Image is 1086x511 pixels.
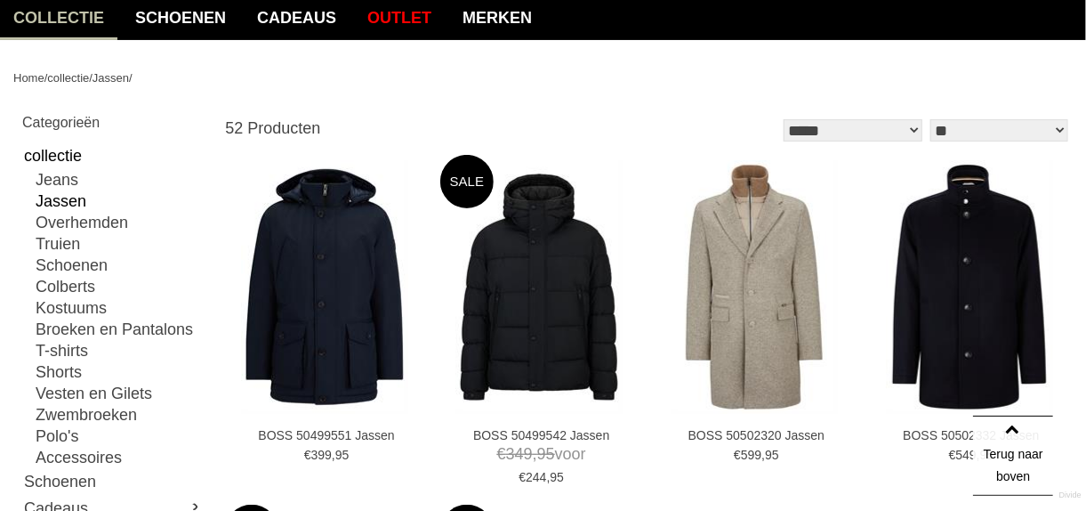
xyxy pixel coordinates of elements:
span: 244 [526,470,546,484]
img: BOSS 50502332 Jassen [886,160,1053,414]
a: T-shirts [36,340,204,361]
a: BOSS 50499551 Jassen [233,427,420,443]
a: Truien [36,233,204,255]
span: € [304,448,311,462]
a: BOSS 50502332 Jassen [878,427,1065,443]
a: Broeken en Pantalons [36,319,204,340]
span: 599 [741,448,761,462]
span: 52 Producten [225,119,320,137]
a: Terug naar boven [973,416,1053,496]
a: Colberts [36,276,204,297]
span: 399 [311,448,332,462]
a: Schoenen [22,468,204,495]
span: / [89,71,93,85]
span: / [44,71,48,85]
span: , [533,445,537,463]
a: BOSS 50499542 Jassen [448,427,635,443]
a: collectie [22,142,204,169]
span: 95 [537,445,555,463]
span: / [129,71,133,85]
a: Shorts [36,361,204,383]
span: 349 [506,445,533,463]
a: Polo's [36,426,204,447]
span: , [547,470,551,484]
span: € [734,448,741,462]
a: Home [13,71,44,85]
span: 549 [956,448,977,462]
span: 95 [335,448,350,462]
a: Schoenen [36,255,204,276]
a: Jassen [36,191,204,212]
span: € [949,448,956,462]
h2: Categorieën [22,111,204,134]
span: , [761,448,765,462]
a: Jassen [93,71,129,85]
a: Vesten en Gilets [36,383,204,404]
span: voor [448,443,635,466]
span: , [332,448,335,462]
img: BOSS 50499551 Jassen [241,160,408,414]
a: Zwembroeken [36,404,204,426]
span: 95 [550,470,564,484]
img: BOSS 50502320 Jassen [671,160,838,414]
a: Kostuums [36,297,204,319]
span: 95 [765,448,779,462]
a: Jeans [36,169,204,191]
a: Accessoires [36,447,204,468]
span: € [497,445,506,463]
a: collectie [47,71,89,85]
img: BOSS 50499542 Jassen [455,160,623,414]
a: Overhemden [36,212,204,233]
a: BOSS 50502320 Jassen [664,427,850,443]
span: € [519,470,526,484]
